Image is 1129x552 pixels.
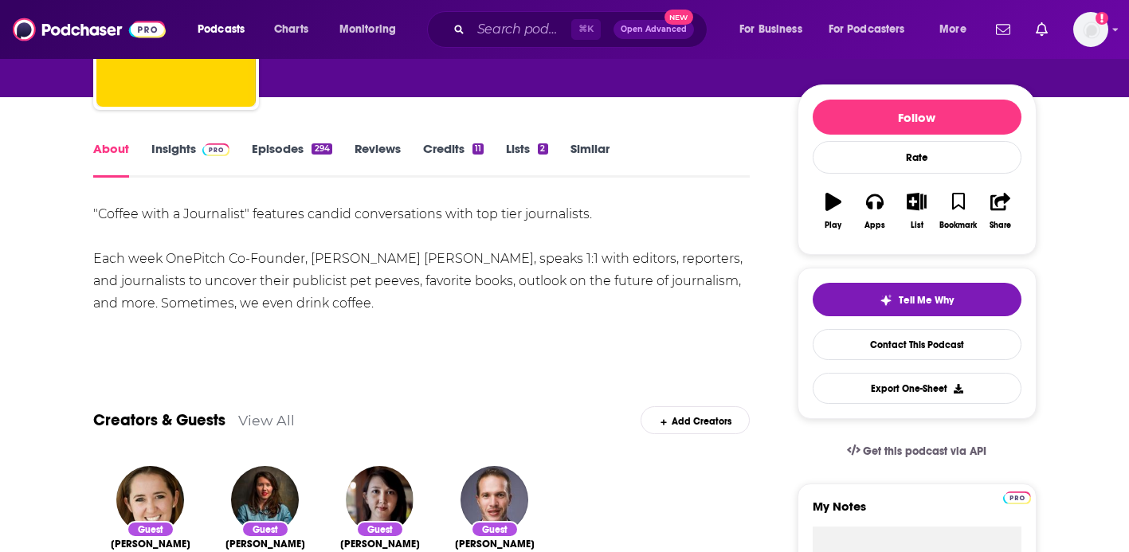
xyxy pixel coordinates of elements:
a: Credits11 [423,141,484,178]
div: Share [990,221,1011,230]
div: 294 [312,143,331,155]
a: About [93,141,129,178]
div: Add Creators [641,406,750,434]
a: Ben Bergman [455,538,535,550]
a: Erin Griffith [225,538,305,550]
span: [PERSON_NAME] [225,538,305,550]
a: Contact This Podcast [813,329,1021,360]
button: Apps [854,182,896,240]
div: 11 [472,143,484,155]
button: Play [813,182,854,240]
span: For Business [739,18,802,41]
button: Share [979,182,1021,240]
img: Podchaser - Follow, Share and Rate Podcasts [13,14,166,45]
button: open menu [818,17,928,42]
a: Shayla Love [340,538,420,550]
span: Logged in as jciarczynski [1073,12,1108,47]
img: tell me why sparkle [880,294,892,307]
span: More [939,18,966,41]
img: Erin Griffith [231,466,299,534]
div: "Coffee with a Journalist" features candid conversations with top tier journalists. Each week One... [93,203,751,315]
img: Adrienne LaFrance [116,466,184,534]
a: Reviews [355,141,401,178]
a: Get this podcast via API [834,432,1000,471]
button: List [896,182,937,240]
input: Search podcasts, credits, & more... [471,17,571,42]
a: Creators & Guests [93,410,225,430]
a: Adrienne LaFrance [111,538,190,550]
button: open menu [928,17,986,42]
span: ⌘ K [571,19,601,40]
a: Pro website [1003,489,1031,504]
div: Play [825,221,841,230]
div: Bookmark [939,221,977,230]
div: Guest [241,521,289,538]
svg: Add a profile image [1096,12,1108,25]
img: Ben Bergman [461,466,528,534]
div: 2 [538,143,547,155]
img: Shayla Love [346,466,414,534]
div: Guest [471,521,519,538]
a: Episodes294 [252,141,331,178]
a: Show notifications dropdown [990,16,1017,43]
div: Apps [864,221,885,230]
a: InsightsPodchaser Pro [151,141,230,178]
button: open menu [328,17,417,42]
button: open menu [728,17,822,42]
label: My Notes [813,499,1021,527]
span: New [664,10,693,25]
button: Export One-Sheet [813,373,1021,404]
span: [PERSON_NAME] [111,538,190,550]
a: Charts [264,17,318,42]
div: Search podcasts, credits, & more... [442,11,723,48]
span: Get this podcast via API [863,444,986,458]
div: Guest [127,521,174,538]
div: Guest [356,521,404,538]
img: User Profile [1073,12,1108,47]
div: Rate [813,141,1021,174]
span: Tell Me Why [899,294,954,307]
span: [PERSON_NAME] [455,538,535,550]
span: For Podcasters [829,18,905,41]
button: Bookmark [938,182,979,240]
span: Monitoring [339,18,396,41]
img: Podchaser Pro [202,143,230,156]
div: List [911,221,923,230]
span: [PERSON_NAME] [340,538,420,550]
a: Similar [570,141,610,178]
a: View All [238,412,295,429]
img: Podchaser Pro [1003,491,1031,504]
button: Show profile menu [1073,12,1108,47]
button: open menu [186,17,265,42]
a: Lists2 [506,141,547,178]
span: Podcasts [198,18,245,41]
span: Charts [274,18,308,41]
span: Open Advanced [621,25,687,33]
button: Follow [813,100,1021,135]
button: Open AdvancedNew [614,20,694,39]
button: tell me why sparkleTell Me Why [813,283,1021,316]
a: Show notifications dropdown [1029,16,1054,43]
